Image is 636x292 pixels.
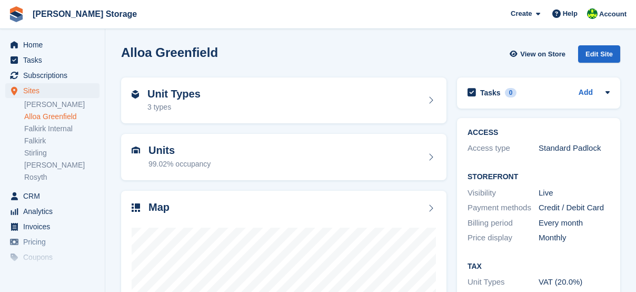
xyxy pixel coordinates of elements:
[24,112,100,122] a: Alloa Greenfield
[468,187,539,199] div: Visibility
[132,90,139,99] img: unit-type-icn-2b2737a686de81e16bb02015468b77c625bbabd49415b5ef34ead5e3b44a266d.svg
[539,142,610,154] div: Standard Padlock
[578,45,620,67] a: Edit Site
[563,8,578,19] span: Help
[468,262,610,271] h2: Tax
[28,5,141,23] a: [PERSON_NAME] Storage
[5,189,100,203] a: menu
[480,88,501,98] h2: Tasks
[599,9,627,20] span: Account
[468,142,539,154] div: Access type
[578,45,620,63] div: Edit Site
[468,202,539,214] div: Payment methods
[539,232,610,244] div: Monthly
[23,189,86,203] span: CRM
[147,88,201,100] h2: Unit Types
[5,235,100,249] a: menu
[132,203,140,212] img: map-icn-33ee37083ee616e46c38cad1a60f524a97daa1e2b2c8c0bc3eb3415660979fc1.svg
[121,77,446,124] a: Unit Types 3 types
[23,68,86,83] span: Subscriptions
[24,148,100,158] a: Stirling
[147,102,201,113] div: 3 types
[468,173,610,181] h2: Storefront
[5,219,100,234] a: menu
[539,217,610,229] div: Every month
[23,219,86,234] span: Invoices
[5,250,100,265] a: menu
[579,87,593,99] a: Add
[24,136,100,146] a: Falkirk
[23,235,86,249] span: Pricing
[539,202,610,214] div: Credit / Debit Card
[24,160,100,170] a: [PERSON_NAME]
[508,45,570,63] a: View on Store
[23,83,86,98] span: Sites
[5,265,100,280] a: menu
[148,201,170,213] h2: Map
[5,204,100,219] a: menu
[24,100,100,110] a: [PERSON_NAME]
[468,232,539,244] div: Price display
[5,37,100,52] a: menu
[121,45,218,60] h2: Alloa Greenfield
[511,8,532,19] span: Create
[23,250,86,265] span: Coupons
[23,37,86,52] span: Home
[23,53,86,67] span: Tasks
[505,88,517,98] div: 0
[539,187,610,199] div: Live
[520,49,565,60] span: View on Store
[23,265,86,280] span: Insurance
[5,83,100,98] a: menu
[5,53,100,67] a: menu
[468,217,539,229] div: Billing period
[587,8,598,19] img: Claire Wilson
[148,159,211,170] div: 99.02% occupancy
[8,6,24,22] img: stora-icon-8386f47178a22dfd0bd8f6a31ec36ba5ce8667c1dd55bd0f319d3a0aa187defe.svg
[5,68,100,83] a: menu
[132,147,140,154] img: unit-icn-7be61d7bf1b0ce9d3e12c5938cc71ed9869f7b940bace4675aadf7bd6d80202e.svg
[468,276,539,288] div: Unit Types
[23,204,86,219] span: Analytics
[24,172,100,182] a: Rosyth
[468,129,610,137] h2: ACCESS
[148,144,211,157] h2: Units
[121,134,446,180] a: Units 99.02% occupancy
[539,276,610,288] div: VAT (20.0%)
[24,124,100,134] a: Falkirk Internal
